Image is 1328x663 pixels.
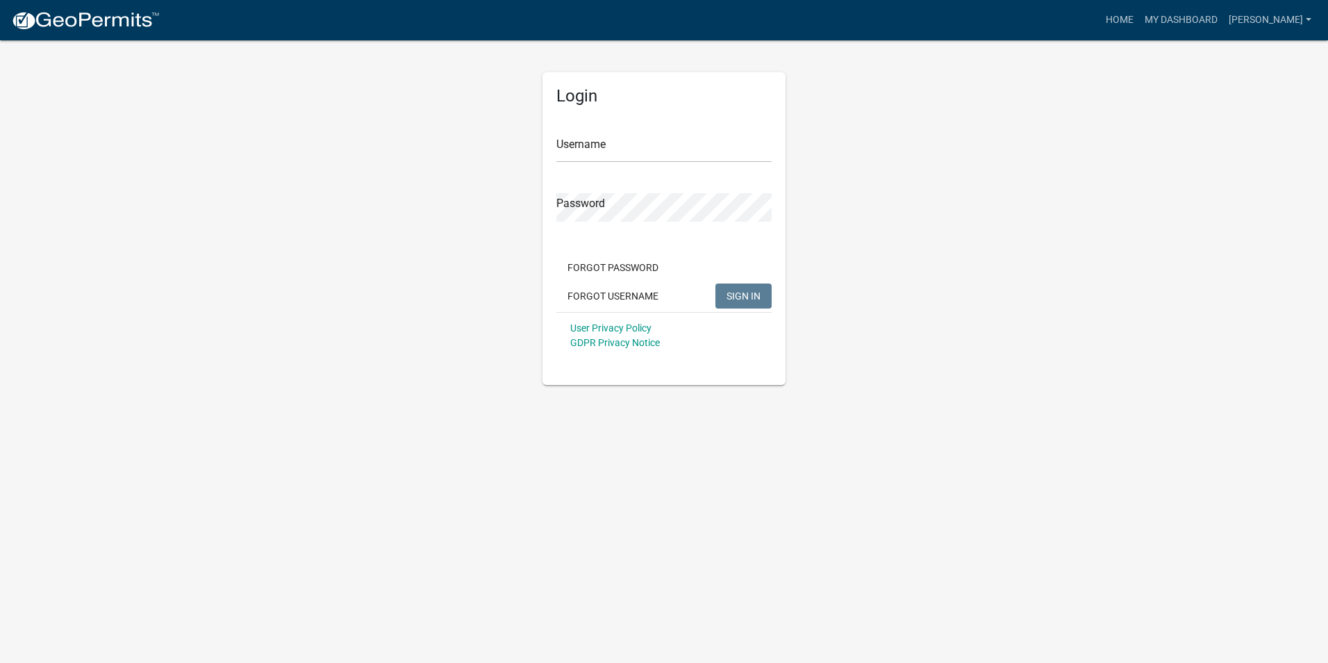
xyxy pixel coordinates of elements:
[570,322,651,334] a: User Privacy Policy
[715,284,772,309] button: SIGN IN
[1139,7,1223,33] a: My Dashboard
[556,284,670,309] button: Forgot Username
[570,337,660,348] a: GDPR Privacy Notice
[556,86,772,106] h5: Login
[727,290,761,301] span: SIGN IN
[556,255,670,280] button: Forgot Password
[1100,7,1139,33] a: Home
[1223,7,1317,33] a: [PERSON_NAME]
